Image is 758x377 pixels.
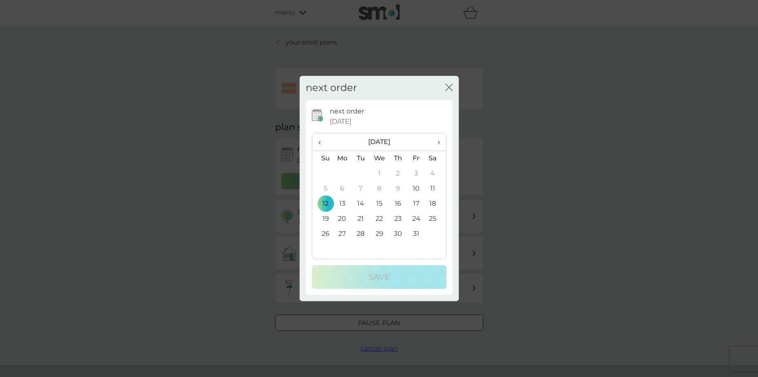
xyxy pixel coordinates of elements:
[312,265,447,289] button: Save
[407,211,425,226] td: 24
[389,211,407,226] td: 23
[407,196,425,211] td: 17
[425,181,446,196] td: 11
[318,133,327,151] span: ‹
[425,196,446,211] td: 18
[370,196,389,211] td: 15
[407,166,425,181] td: 3
[389,196,407,211] td: 16
[306,82,357,94] h2: next order
[370,211,389,226] td: 22
[333,133,426,151] th: [DATE]
[425,166,446,181] td: 4
[389,226,407,242] td: 30
[407,226,425,242] td: 31
[312,226,333,242] td: 26
[407,151,425,166] th: Fr
[333,151,352,166] th: Mo
[312,211,333,226] td: 19
[330,116,351,127] span: [DATE]
[407,181,425,196] td: 10
[312,196,333,211] td: 12
[333,226,352,242] td: 27
[330,106,364,117] p: next order
[431,133,440,151] span: ›
[351,226,370,242] td: 28
[333,181,352,196] td: 6
[351,151,370,166] th: Tu
[369,271,390,284] p: Save
[425,151,446,166] th: Sa
[370,151,389,166] th: We
[333,211,352,226] td: 20
[312,151,333,166] th: Su
[312,181,333,196] td: 5
[389,151,407,166] th: Th
[370,166,389,181] td: 1
[351,181,370,196] td: 7
[370,226,389,242] td: 29
[445,84,453,92] button: close
[351,196,370,211] td: 14
[389,166,407,181] td: 2
[333,196,352,211] td: 13
[425,211,446,226] td: 25
[351,211,370,226] td: 21
[389,181,407,196] td: 9
[370,181,389,196] td: 8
